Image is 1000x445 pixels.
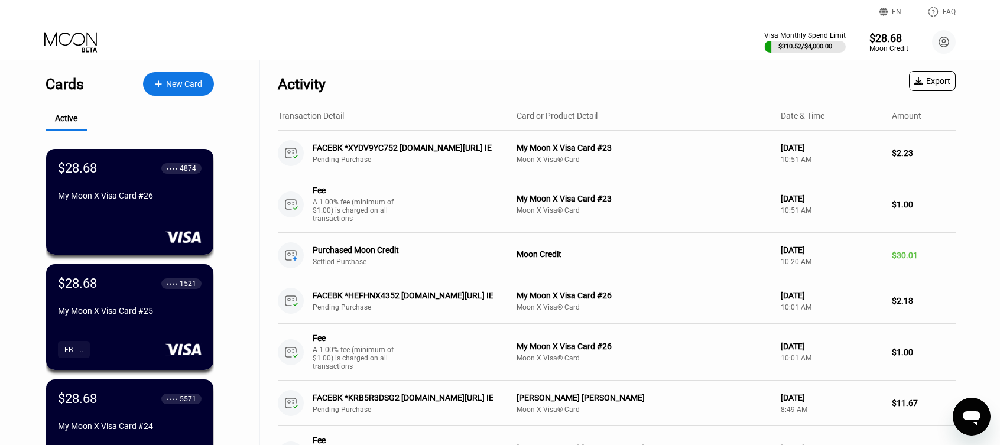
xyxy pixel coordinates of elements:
[517,249,771,259] div: Moon Credit
[313,291,505,300] div: FACEBK *HEFHNX4352 [DOMAIN_NAME][URL] IE
[313,143,505,152] div: FACEBK *XYDV9YC752 [DOMAIN_NAME][URL] IE
[167,282,178,285] div: ● ● ● ●
[278,176,956,233] div: FeeA 1.00% fee (minimum of $1.00) is charged on all transactionsMy Moon X Visa Card #23Moon X Vis...
[55,113,77,123] div: Active
[517,194,771,203] div: My Moon X Visa Card #23
[764,31,846,53] div: Visa Monthly Spend Limit$310.52/$4,000.00
[517,303,771,311] div: Moon X Visa® Card
[879,6,915,18] div: EN
[778,43,832,50] div: $310.52 / $4,000.00
[781,194,882,203] div: [DATE]
[313,436,395,445] div: Fee
[781,155,882,164] div: 10:51 AM
[278,278,956,324] div: FACEBK *HEFHNX4352 [DOMAIN_NAME][URL] IEPending PurchaseMy Moon X Visa Card #26Moon X Visa® Card[...
[517,111,598,121] div: Card or Product Detail
[167,397,178,401] div: ● ● ● ●
[892,200,956,209] div: $1.00
[58,191,202,200] div: My Moon X Visa Card #26
[313,303,519,311] div: Pending Purchase
[517,206,771,215] div: Moon X Visa® Card
[781,354,882,362] div: 10:01 AM
[58,306,202,316] div: My Moon X Visa Card #25
[781,342,882,351] div: [DATE]
[781,258,882,266] div: 10:20 AM
[517,155,771,164] div: Moon X Visa® Card
[869,44,908,53] div: Moon Credit
[892,8,901,16] div: EN
[143,72,214,96] div: New Card
[869,32,908,44] div: $28.68
[278,131,956,176] div: FACEBK *XYDV9YC752 [DOMAIN_NAME][URL] IEPending PurchaseMy Moon X Visa Card #23Moon X Visa® Card[...
[46,149,213,255] div: $28.68● ● ● ●4874My Moon X Visa Card #26
[781,143,882,152] div: [DATE]
[278,111,344,121] div: Transaction Detail
[278,233,956,278] div: Purchased Moon CreditSettled PurchaseMoon Credit[DATE]10:20 AM$30.01
[764,31,846,40] div: Visa Monthly Spend Limit
[781,303,882,311] div: 10:01 AM
[46,264,213,370] div: $28.68● ● ● ●1521My Moon X Visa Card #25FB - ...
[58,391,97,406] div: $28.68
[517,143,771,152] div: My Moon X Visa Card #23
[892,296,956,306] div: $2.18
[278,381,956,426] div: FACEBK *KRB5R3DSG2 [DOMAIN_NAME][URL] IEPending Purchase[PERSON_NAME] [PERSON_NAME]Moon X Visa® C...
[313,155,519,164] div: Pending Purchase
[313,405,519,414] div: Pending Purchase
[915,6,956,18] div: FAQ
[166,79,202,89] div: New Card
[781,291,882,300] div: [DATE]
[180,164,196,173] div: 4874
[781,206,882,215] div: 10:51 AM
[892,398,956,408] div: $11.67
[64,346,83,354] div: FB - ...
[313,393,505,402] div: FACEBK *KRB5R3DSG2 [DOMAIN_NAME][URL] IE
[892,251,956,260] div: $30.01
[517,354,771,362] div: Moon X Visa® Card
[869,32,908,53] div: $28.68Moon Credit
[781,245,882,255] div: [DATE]
[517,342,771,351] div: My Moon X Visa Card #26
[278,76,326,93] div: Activity
[313,245,505,255] div: Purchased Moon Credit
[953,398,991,436] iframe: Button to launch messaging window
[892,347,956,357] div: $1.00
[278,324,956,381] div: FeeA 1.00% fee (minimum of $1.00) is charged on all transactionsMy Moon X Visa Card #26Moon X Vis...
[892,148,956,158] div: $2.23
[58,276,97,291] div: $28.68
[517,291,771,300] div: My Moon X Visa Card #26
[313,258,519,266] div: Settled Purchase
[781,405,882,414] div: 8:49 AM
[313,346,401,371] div: A 1.00% fee (minimum of $1.00) is charged on all transactions
[909,71,956,91] div: Export
[517,393,771,402] div: [PERSON_NAME] [PERSON_NAME]
[180,280,196,288] div: 1521
[517,405,771,414] div: Moon X Visa® Card
[58,341,90,358] div: FB - ...
[313,333,395,343] div: Fee
[943,8,956,16] div: FAQ
[781,111,824,121] div: Date & Time
[313,198,401,223] div: A 1.00% fee (minimum of $1.00) is charged on all transactions
[914,76,950,86] div: Export
[892,111,921,121] div: Amount
[180,395,196,403] div: 5571
[58,421,202,431] div: My Moon X Visa Card #24
[167,167,178,170] div: ● ● ● ●
[781,393,882,402] div: [DATE]
[58,161,97,176] div: $28.68
[46,76,84,93] div: Cards
[313,186,395,195] div: Fee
